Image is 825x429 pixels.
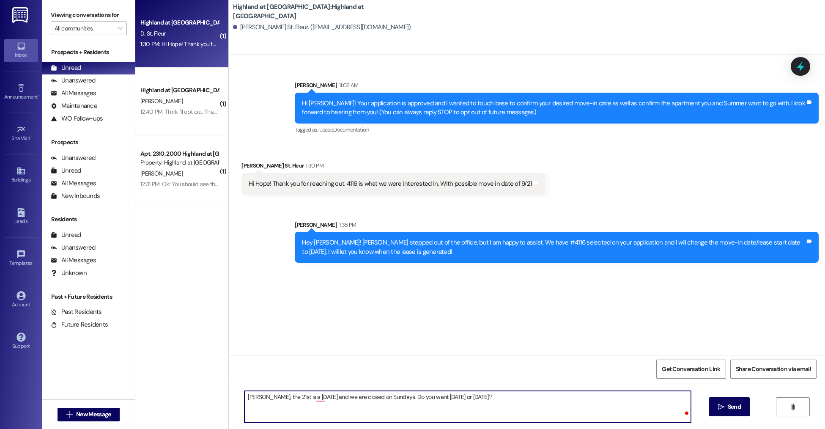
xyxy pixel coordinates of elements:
[656,360,726,379] button: Get Conversation Link
[140,40,421,48] div: 1:30 PM: Hi Hope! Thank you for reaching out. 4116 is what we were interested in. With possible m...
[42,138,135,147] div: Prospects
[51,256,96,265] div: All Messages
[30,134,32,140] span: •
[304,161,323,170] div: 1:30 PM
[337,81,359,90] div: 11:06 AM
[736,365,811,374] span: Share Conversation via email
[12,7,30,23] img: ResiDesk Logo
[140,170,183,177] span: [PERSON_NAME]
[140,86,219,95] div: Highland at [GEOGRAPHIC_DATA]
[4,205,38,228] a: Leads
[337,220,356,229] div: 1:35 PM
[51,192,100,201] div: New Inbounds
[140,149,219,158] div: Apt. 2310, 2000 Highland at [GEOGRAPHIC_DATA]
[42,48,135,57] div: Prospects + Residents
[140,158,219,167] div: Property: Highland at [GEOGRAPHIC_DATA]
[51,8,126,22] label: Viewing conversations for
[302,238,805,256] div: Hey [PERSON_NAME]! [PERSON_NAME] stepped out of the office, but I am happy to assist. We have #41...
[4,330,38,353] a: Support
[4,122,38,145] a: Site Visit •
[4,164,38,187] a: Buildings
[118,25,122,32] i: 
[51,63,81,72] div: Unread
[728,402,741,411] span: Send
[38,93,39,99] span: •
[233,3,402,21] b: Highland at [GEOGRAPHIC_DATA]: Highland at [GEOGRAPHIC_DATA]
[295,81,819,93] div: [PERSON_NAME]
[51,102,97,110] div: Maintenance
[140,30,166,37] span: D. St. Fleur
[140,18,219,27] div: Highland at [GEOGRAPHIC_DATA]
[233,23,411,32] div: [PERSON_NAME] St. Fleur. ([EMAIL_ADDRESS][DOMAIN_NAME])
[662,365,720,374] span: Get Conversation Link
[51,89,96,98] div: All Messages
[730,360,817,379] button: Share Conversation via email
[51,269,87,278] div: Unknown
[42,292,135,301] div: Past + Future Residents
[140,97,183,105] span: [PERSON_NAME]
[66,411,73,418] i: 
[51,114,103,123] div: WO Follow-ups
[295,124,819,136] div: Tagged as:
[140,108,292,115] div: 12:40 PM: Think I'll opt out. Thanks for asking. [PERSON_NAME]
[33,259,34,265] span: •
[55,22,113,35] input: All communities
[51,320,108,329] div: Future Residents
[51,166,81,175] div: Unread
[241,161,545,173] div: [PERSON_NAME] St. Fleur
[51,243,96,252] div: Unanswered
[42,215,135,224] div: Residents
[4,247,38,270] a: Templates •
[51,308,102,316] div: Past Residents
[295,220,819,232] div: [PERSON_NAME]
[718,404,724,410] i: 
[333,126,369,133] span: Documentation
[4,289,38,311] a: Account
[51,154,96,162] div: Unanswered
[249,179,532,188] div: Hi Hope! Thank you for reaching out. 4116 is what we were interested in. With possible move in da...
[244,391,691,423] textarea: To enrich screen reader interactions, please activate Accessibility in Grammarly extension settings
[140,180,329,188] div: 12:31 PM: Ok! You should see that reflected on September's ledger coming up.
[51,179,96,188] div: All Messages
[789,404,796,410] i: 
[319,126,333,133] span: Lease ,
[58,408,120,421] button: New Message
[51,231,81,239] div: Unread
[4,39,38,62] a: Inbox
[709,397,750,416] button: Send
[51,76,96,85] div: Unanswered
[76,410,111,419] span: New Message
[302,99,805,117] div: Hi [PERSON_NAME]! Your application is approved and I wanted to touch base to confirm your desired...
